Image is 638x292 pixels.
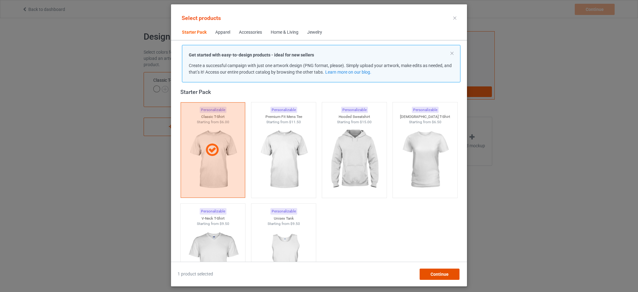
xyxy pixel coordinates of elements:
[307,29,322,36] div: Jewelry
[178,25,211,40] span: Starter Pack
[360,120,372,124] span: $15.00
[326,125,382,195] img: regular.jpg
[270,208,297,215] div: Personalizable
[239,29,262,36] div: Accessories
[289,120,301,124] span: $11.50
[181,221,245,226] div: Starting from
[181,216,245,221] div: V-Neck T-Shirt
[393,114,458,119] div: [DEMOGRAPHIC_DATA] T-Shirt
[251,114,316,119] div: Premium Fit Mens Tee
[251,221,316,226] div: Starting from
[256,125,312,195] img: regular.jpg
[341,107,368,113] div: Personalizable
[322,114,387,119] div: Hooded Sweatshirt
[189,52,314,57] strong: Get started with easy-to-design products - ideal for new sellers
[200,208,226,215] div: Personalizable
[270,107,297,113] div: Personalizable
[215,29,230,36] div: Apparel
[290,221,300,226] span: $9.50
[432,120,441,124] span: $6.50
[397,125,453,195] img: regular.jpg
[420,269,459,280] div: Continue
[178,271,213,277] span: 1 product selected
[322,119,387,125] div: Starting from
[251,119,316,125] div: Starting from
[325,70,371,75] a: Learn more on our blog.
[220,221,229,226] span: $9.50
[271,29,298,36] div: Home & Living
[182,15,221,21] span: Select products
[251,216,316,221] div: Unisex Tank
[393,119,458,125] div: Starting from
[431,272,449,277] span: Continue
[180,88,460,95] div: Starter Pack
[412,107,439,113] div: Personalizable
[189,63,452,75] span: Create a successful campaign with just one artwork design (PNG format, please). Simply upload you...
